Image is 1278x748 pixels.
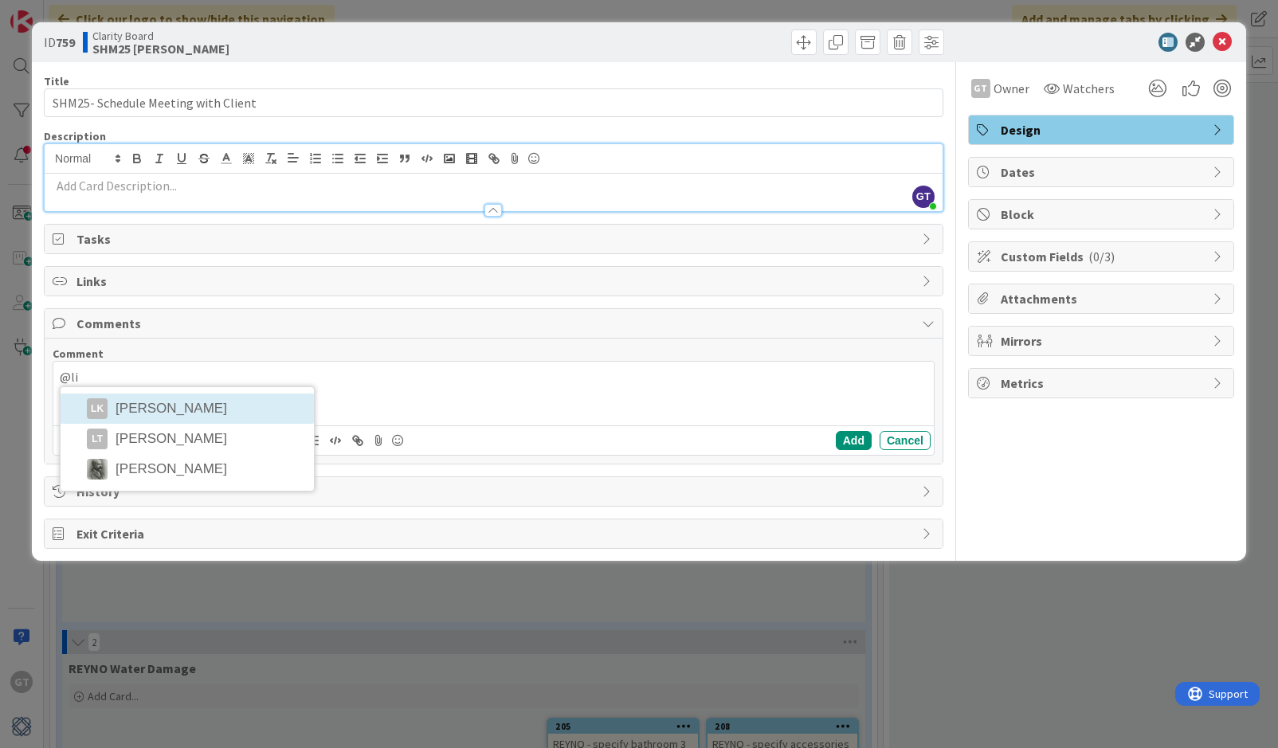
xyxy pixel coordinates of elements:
[61,394,314,424] li: [PERSON_NAME]
[836,431,872,450] button: Add
[76,314,914,333] span: Comments
[1001,374,1205,393] span: Metrics
[33,2,73,22] span: Support
[1001,331,1205,351] span: Mirrors
[53,347,104,361] span: Comment
[87,429,108,449] div: LT
[92,29,229,42] span: Clarity Board
[1001,289,1205,308] span: Attachments
[1088,249,1115,264] span: ( 0/3 )
[60,368,927,386] p: @li
[1001,205,1205,224] span: Block
[1001,163,1205,182] span: Dates
[971,79,990,98] div: GT
[87,398,108,419] div: LK
[56,34,75,50] b: 759
[880,431,931,450] button: Cancel
[61,424,314,454] li: [PERSON_NAME]
[1063,79,1115,98] span: Watchers
[76,482,914,501] span: History
[76,229,914,249] span: Tasks
[44,88,943,117] input: type card name here...
[92,42,229,55] b: SHM25 [PERSON_NAME]
[76,524,914,543] span: Exit Criteria
[44,129,106,143] span: Description
[44,33,75,52] span: ID
[44,74,69,88] label: Title
[61,454,314,484] li: [PERSON_NAME]
[1001,247,1205,266] span: Custom Fields
[87,459,108,480] img: z2ljhaFx2XcmKtHH0XDNUfyWuC31CjDO.png
[1001,120,1205,139] span: Design
[994,79,1029,98] span: Owner
[76,272,914,291] span: Links
[912,186,935,208] span: GT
